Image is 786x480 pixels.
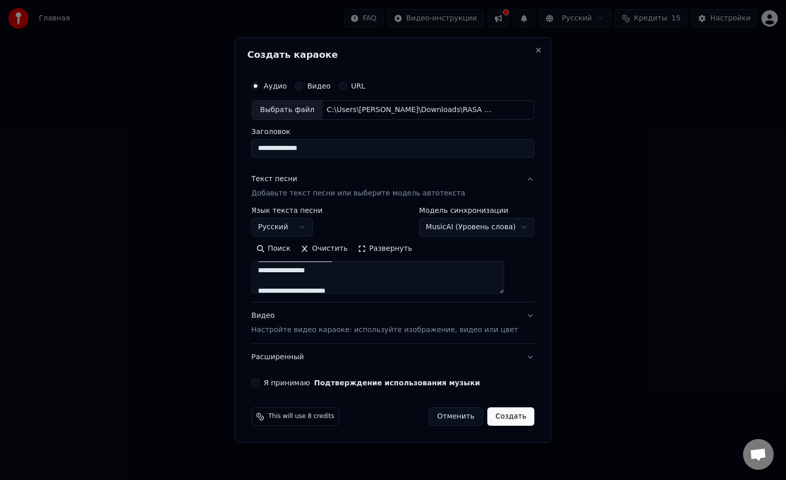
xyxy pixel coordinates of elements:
button: Развернуть [353,241,417,257]
div: Видео [251,311,518,335]
button: Текст песниДобавьте текст песни или выберите модель автотекста [251,166,534,207]
label: URL [351,82,365,90]
p: Настройте видео караоке: используйте изображение, видео или цвет [251,325,518,335]
button: ВидеоНастройте видео караоке: используйте изображение, видео или цвет [251,302,534,343]
div: Текст песни [251,174,297,184]
div: Текст песниДобавьте текст песни или выберите модель автотекста [251,207,534,302]
button: Расширенный [251,344,534,370]
button: Я принимаю [314,379,480,386]
h2: Создать караоке [247,50,538,59]
label: Язык текста песни [251,207,322,214]
p: Добавьте текст песни или выберите модель автотекста [251,188,465,199]
label: Аудио [264,82,287,90]
button: Очистить [296,241,353,257]
label: Я принимаю [264,379,480,386]
button: Создать [487,407,534,426]
label: Модель синхронизации [419,207,535,214]
div: Выбрать файл [252,101,322,119]
button: Поиск [251,241,295,257]
label: Видео [307,82,331,90]
span: This will use 8 credits [268,412,334,421]
label: Заголовок [251,128,534,135]
button: Отменить [428,407,483,426]
div: C:\Users\[PERSON_NAME]\Downloads\RASA - Пчеловод.mp3 [322,105,496,115]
